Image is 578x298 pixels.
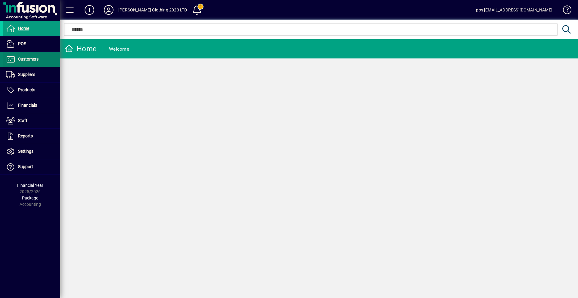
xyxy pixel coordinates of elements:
span: Products [18,87,35,92]
a: Financials [3,98,60,113]
a: Settings [3,144,60,159]
button: Profile [99,5,118,15]
a: Support [3,159,60,174]
div: pos [EMAIL_ADDRESS][DOMAIN_NAME] [476,5,552,15]
span: Package [22,196,38,200]
a: Suppliers [3,67,60,82]
a: Staff [3,113,60,128]
span: Financial Year [17,183,43,188]
span: Customers [18,57,39,61]
button: Add [80,5,99,15]
span: POS [18,41,26,46]
span: Home [18,26,29,31]
span: Reports [18,133,33,138]
a: Knowledge Base [558,1,570,21]
span: Financials [18,103,37,108]
a: Products [3,83,60,98]
a: POS [3,36,60,52]
span: Staff [18,118,27,123]
a: Reports [3,129,60,144]
div: Home [65,44,97,54]
a: Customers [3,52,60,67]
span: Suppliers [18,72,35,77]
div: [PERSON_NAME] Clothing 2023 LTD [118,5,187,15]
span: Settings [18,149,33,154]
span: Support [18,164,33,169]
div: Welcome [109,44,129,54]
